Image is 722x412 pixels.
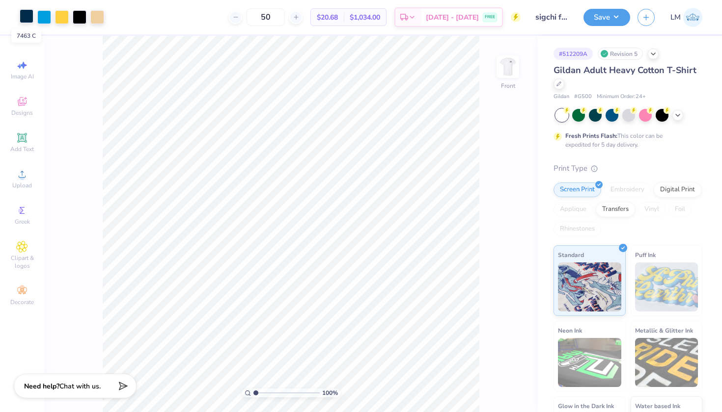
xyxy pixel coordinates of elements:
img: Metallic & Glitter Ink [635,338,698,387]
div: Revision 5 [598,48,643,60]
div: Screen Print [554,182,601,197]
a: LM [670,8,702,27]
strong: Fresh Prints Flash: [565,132,617,140]
div: 7463 C [11,29,41,43]
div: Rhinestones [554,222,601,236]
span: Gildan [554,93,569,101]
span: Designs [11,109,33,117]
img: Front [498,57,518,77]
img: Neon Ink [558,338,621,387]
span: Glow in the Dark Ink [558,401,614,411]
button: Save [583,9,630,26]
span: Gildan Adult Heavy Cotton T-Shirt [554,64,696,76]
span: Upload [12,181,32,189]
div: Front [501,81,515,90]
span: LM [670,12,681,23]
span: Metallic & Glitter Ink [635,325,693,335]
span: Greek [15,218,30,226]
div: Print Type [554,163,702,174]
input: Untitled Design [528,7,576,27]
span: Puff Ink [635,250,656,260]
span: # G500 [574,93,592,101]
div: Vinyl [638,202,666,217]
span: Water based Ink [635,401,680,411]
div: Foil [668,202,692,217]
div: Applique [554,202,593,217]
span: $1,034.00 [350,12,380,23]
strong: Need help? [24,382,59,391]
span: Image AI [11,73,34,80]
div: Embroidery [604,182,651,197]
span: Clipart & logos [5,254,39,270]
input: – – [247,8,285,26]
span: 100 % [322,388,338,397]
span: Decorate [10,298,34,306]
img: Standard [558,262,621,311]
span: Add Text [10,145,34,153]
img: Lauren Mcdougal [683,8,702,27]
span: Minimum Order: 24 + [597,93,646,101]
div: This color can be expedited for 5 day delivery. [565,131,686,149]
img: Puff Ink [635,262,698,311]
div: # 512209A [554,48,593,60]
span: Chat with us. [59,382,101,391]
span: $20.68 [317,12,338,23]
div: Transfers [596,202,635,217]
span: [DATE] - [DATE] [426,12,479,23]
span: FREE [485,14,495,21]
span: Neon Ink [558,325,582,335]
span: Standard [558,250,584,260]
div: Digital Print [654,182,701,197]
